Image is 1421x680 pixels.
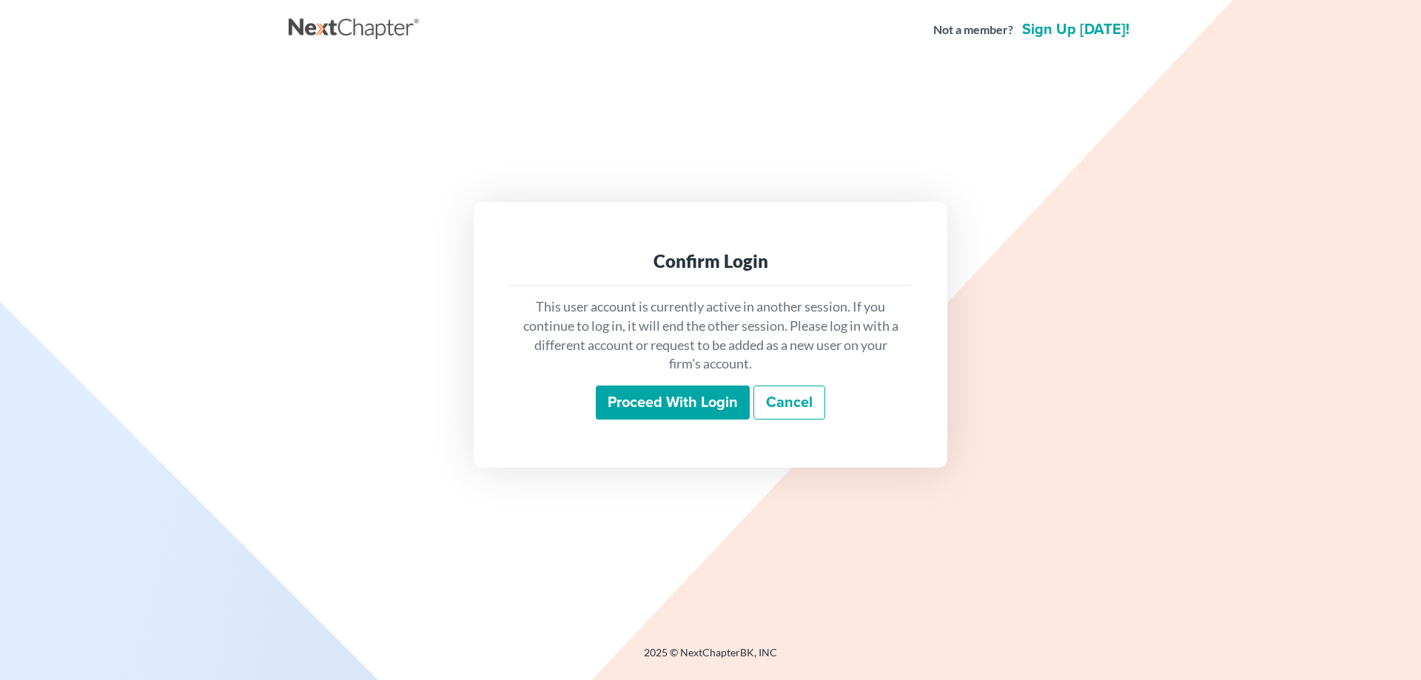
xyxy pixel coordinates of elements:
[1019,22,1132,37] a: Sign up [DATE]!
[753,386,825,420] a: Cancel
[596,386,750,420] input: Proceed with login
[289,645,1132,672] div: 2025 © NextChapterBK, INC
[521,249,900,273] div: Confirm Login
[933,21,1013,38] strong: Not a member?
[521,297,900,374] p: This user account is currently active in another session. If you continue to log in, it will end ...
